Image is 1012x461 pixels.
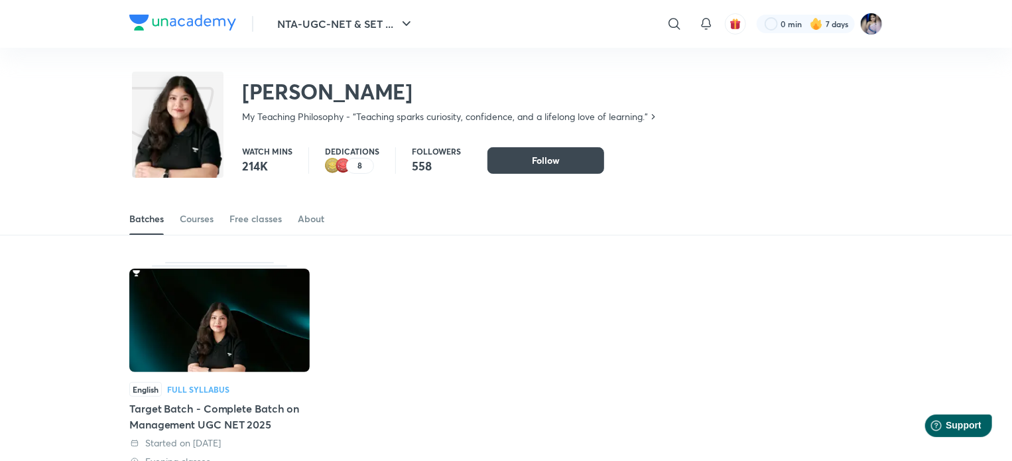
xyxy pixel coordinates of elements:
iframe: Help widget launcher [894,409,997,446]
p: Followers [412,147,461,155]
a: Free classes [229,203,282,235]
div: Batches [129,212,164,226]
button: avatar [725,13,746,34]
div: Started on 20 Aug 2025 [129,436,310,450]
img: class [132,74,223,203]
div: Target Batch - Complete Batch on Management UGC NET 2025 [129,401,310,432]
img: educator badge1 [336,158,351,174]
p: Watch mins [242,147,292,155]
p: 214K [242,158,292,174]
span: Follow [532,154,560,167]
h2: [PERSON_NAME] [242,78,659,105]
img: Company Logo [129,15,236,31]
img: Tanya Gautam [860,13,883,35]
a: Batches [129,203,164,235]
img: streak [810,17,823,31]
p: Dedications [325,147,379,155]
button: NTA-UGC-NET & SET ... [269,11,422,37]
p: My Teaching Philosophy - “Teaching sparks curiosity, confidence, and a lifelong love of learning.” [242,110,648,123]
p: 8 [358,161,363,170]
img: educator badge2 [325,158,341,174]
a: About [298,203,324,235]
img: Thumbnail [129,269,310,372]
div: About [298,212,324,226]
div: Free classes [229,212,282,226]
a: Company Logo [129,15,236,34]
div: Full Syllabus [167,385,229,393]
p: 558 [412,158,461,174]
img: avatar [729,18,741,30]
a: Courses [180,203,214,235]
span: English [129,382,162,397]
button: Follow [487,147,604,174]
div: Courses [180,212,214,226]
